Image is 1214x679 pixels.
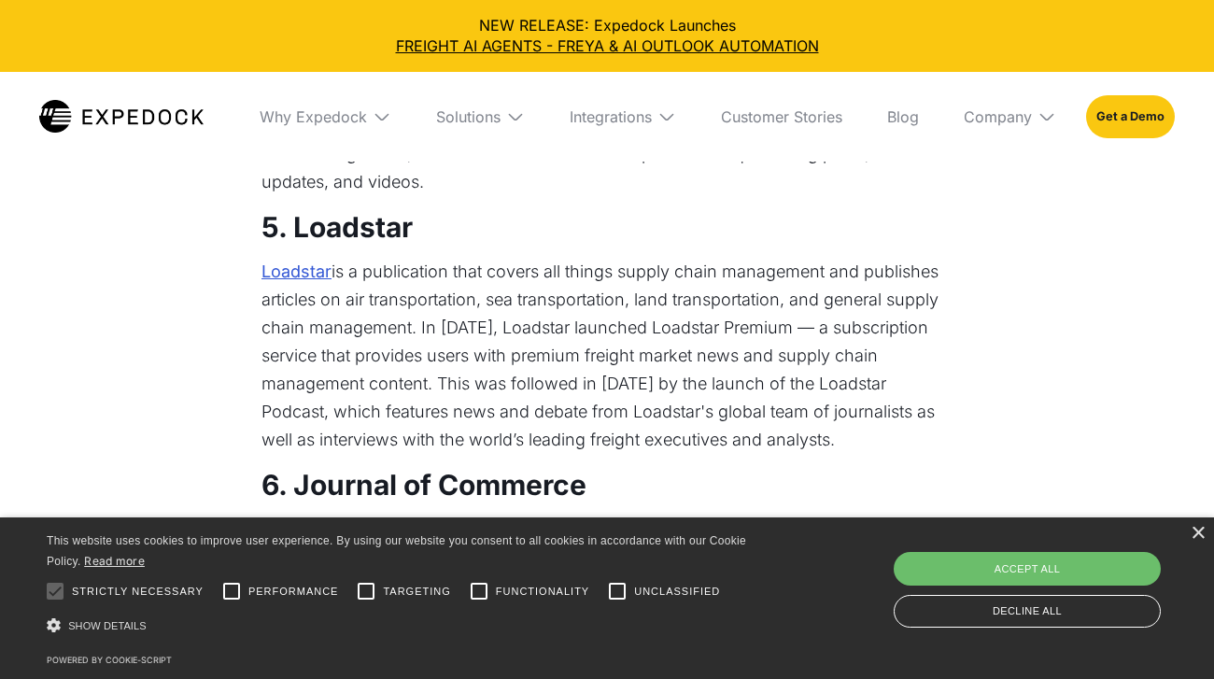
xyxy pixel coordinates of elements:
[261,468,586,502] strong: 6. Journal of Commerce
[949,72,1071,162] div: Company
[894,595,1161,628] div: Decline all
[706,72,857,162] a: Customer Stories
[421,72,540,162] div: Solutions
[261,516,436,544] a: Journal of Commerce
[1086,95,1175,138] a: Get a Demo
[383,584,450,600] span: Targeting
[436,107,501,126] div: Solutions
[570,107,652,126] div: Integrations
[964,107,1032,126] div: Company
[634,584,720,600] span: Unclassified
[245,72,406,162] div: Why Expedock
[68,620,147,631] span: Show details
[1191,527,1205,541] div: Close
[72,584,204,600] span: Strictly necessary
[260,107,367,126] div: Why Expedock
[872,72,934,162] a: Blog
[47,655,172,665] a: Powered by cookie-script
[261,210,413,244] strong: 5. Loadstar
[248,584,339,600] span: Performance
[84,554,145,568] a: Read more
[555,72,691,162] div: Integrations
[47,534,746,569] span: This website uses cookies to improve user experience. By using our website you consent to all coo...
[261,258,332,286] a: Loadstar
[261,258,953,454] p: is a publication that covers all things supply chain management and publishes articles on air tra...
[894,552,1161,586] div: Accept all
[1121,589,1214,679] iframe: Chat Widget
[15,35,1199,56] a: FREIGHT AI AGENTS - FREYA & AI OUTLOOK AUTOMATION
[15,15,1199,57] div: NEW RELEASE: Expedock Launches
[47,613,775,639] div: Show details
[496,584,589,600] span: Functionality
